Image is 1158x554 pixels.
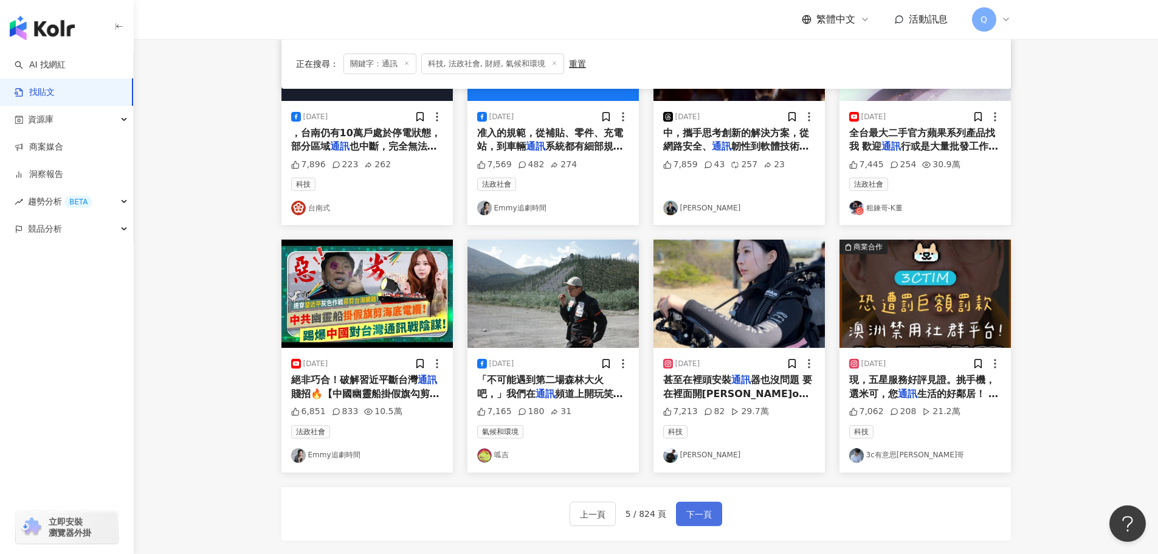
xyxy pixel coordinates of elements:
div: 43 [704,159,725,171]
div: [DATE] [303,359,328,369]
span: 關鍵字：通訊 [343,54,416,74]
img: logo [10,16,75,40]
span: 繁體中文 [816,13,855,26]
span: 器也沒問題 要在裡面開[PERSON_NAME]ok都是大丈夫的 [663,374,813,413]
img: post-image [839,240,1011,348]
div: 262 [364,159,391,171]
img: KOL Avatar [291,201,306,215]
img: post-image [281,240,453,348]
span: 全台最大二手官方蘋果系列產品找我 歡迎 [849,127,995,152]
div: [DATE] [861,359,886,369]
a: searchAI 找網紅 [15,59,66,71]
mark: 通訊 [712,140,731,152]
img: post-image [653,240,825,348]
img: post-image [467,240,639,348]
div: 7,896 [291,159,326,171]
div: 21.2萬 [922,406,960,418]
span: 生活的好鄰居！ 💖手機新低價格：h [849,388,1001,413]
div: [DATE] [675,112,700,122]
span: 中，攜手思考創新的解決方案，從網路安全、 [663,127,809,152]
a: KOL AvatarEmmy追劇時間 [477,201,629,215]
div: 7,165 [477,406,512,418]
div: 7,062 [849,406,884,418]
a: KOL Avatar台南式 [291,201,443,215]
span: 賤招🔥【中國幽靈船掛假旗勾剪海底光纖海纜～】 中共解放軍無恥灰色作戰啟動！武器太爛怕打不贏台美日澳聯軍，先測試如何阻斷台海對外網路？AIT揭穿下流陰謀的國際政經176國際政經176 中國真的沒招... [291,388,442,549]
img: chrome extension [19,518,43,537]
span: 系統都有細部規定，韓國則是用空氣清淨 [477,140,623,165]
a: KOL Avatar[PERSON_NAME] [663,201,815,215]
span: 科技 [663,425,688,438]
mark: 通訊 [526,140,545,152]
a: 商案媒合 [15,141,63,153]
span: rise [15,198,23,206]
span: 甚至在裡頭安裝 [663,374,731,386]
div: 482 [518,159,545,171]
span: 科技 [849,425,874,438]
div: 7,859 [663,159,698,171]
mark: 通訊 [881,140,901,152]
div: 274 [550,159,577,171]
mark: 通訊 [731,374,751,386]
span: 科技, 法政社會, 財經, 氣候和環境 [421,54,565,74]
div: 82 [704,406,725,418]
div: 180 [518,406,545,418]
span: 活動訊息 [909,13,948,25]
div: 重置 [569,59,586,69]
div: [DATE] [861,112,886,122]
div: 7,213 [663,406,698,418]
div: 10.5萬 [364,406,402,418]
img: KOL Avatar [291,448,306,463]
div: 商業合作 [853,241,883,253]
div: [DATE] [489,359,514,369]
a: KOL Avatar[PERSON_NAME] [663,448,815,463]
span: 競品分析 [28,215,62,243]
span: 科技 [291,178,315,191]
span: 准入的規範，從補貼、零件、充電站，到車輛 [477,127,623,152]
span: 立即安裝 瀏覽器外掛 [49,516,91,538]
div: 833 [332,406,359,418]
div: 254 [890,159,917,171]
span: 正在搜尋 ： [296,59,339,69]
div: 29.7萬 [731,406,768,418]
div: 30.9萬 [922,159,960,171]
img: KOL Avatar [477,448,492,463]
div: 7,445 [849,159,884,171]
button: 商業合作 [839,240,1011,348]
span: 絕非巧合！破解習近平斷台灣 [291,374,418,386]
div: 23 [763,159,785,171]
img: KOL Avatar [663,201,678,215]
mark: 通訊 [536,388,555,400]
div: 6,851 [291,406,326,418]
span: 5 / 824 頁 [626,509,667,519]
mark: 通訊 [330,140,350,152]
span: 也中斷，完全無法對外聯繫。目前以鹽水 [291,140,437,165]
div: [DATE] [675,359,700,369]
span: 法政社會 [477,178,516,191]
div: 223 [332,159,359,171]
span: 氣候和環境 [477,425,523,438]
span: 韌性到軟體技術整合等面向，共同強化國 [663,140,809,165]
a: KOL Avatar3c有意思[PERSON_NAME]哥 [849,448,1001,463]
img: KOL Avatar [663,448,678,463]
div: [DATE] [489,112,514,122]
div: [DATE] [303,112,328,122]
span: Q [981,13,987,26]
span: 行或是大量批發工作機平板 訊息我領 [849,140,999,165]
button: 下一頁 [676,502,722,526]
span: 法政社會 [849,178,888,191]
a: KOL Avatar呱吉 [477,448,629,463]
img: KOL Avatar [849,448,864,463]
a: KOL Avatar粗鍊哥-K董 [849,201,1001,215]
span: 下一頁 [686,507,712,522]
span: 上一頁 [580,507,605,522]
span: 現，五星服務好評見證。挑手機，選米可，您 [849,374,995,399]
div: 7,569 [477,159,512,171]
a: chrome extension立即安裝 瀏覽器外掛 [16,511,118,544]
a: 找貼文 [15,86,55,99]
span: ，台南仍有10萬戶處於停電狀態，部分區域 [291,127,441,152]
div: BETA [64,196,92,208]
iframe: Help Scout Beacon - Open [1109,505,1146,542]
div: 31 [550,406,571,418]
span: 頻道上開玩笑地說。 但隨著我們機車 [477,388,623,413]
mark: 通訊 [898,388,917,400]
